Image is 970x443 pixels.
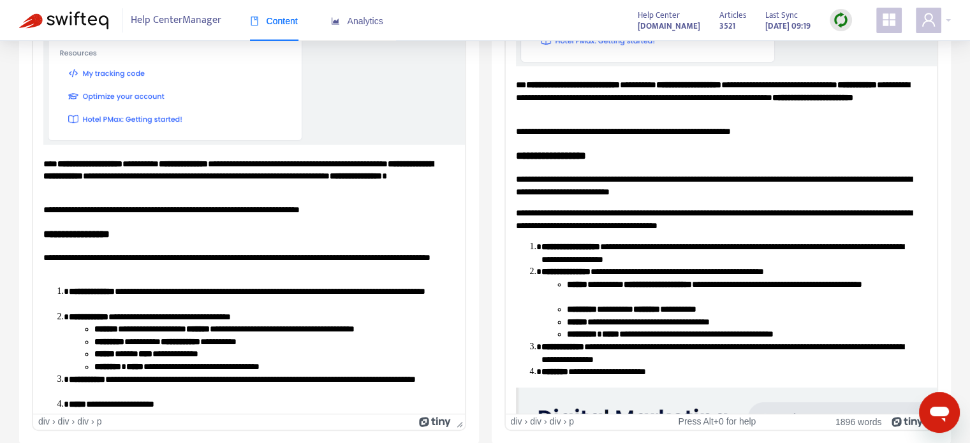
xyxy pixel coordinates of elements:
[881,12,897,27] span: appstore
[550,416,561,427] div: div
[835,416,881,427] button: 1896 words
[544,416,547,427] div: ›
[250,16,298,26] span: Content
[892,416,923,426] a: Powered by Tiny
[765,19,811,33] strong: [DATE] 09:19
[638,8,680,22] span: Help Center
[648,416,786,427] div: Press Alt+0 for help
[331,17,340,25] span: area-chart
[719,8,746,22] span: Articles
[564,416,567,427] div: ›
[719,19,735,33] strong: 3521
[919,392,960,433] iframe: Botón para iniciar la ventana de mensajería
[833,12,849,28] img: sync.dc5367851b00ba804db3.png
[921,12,936,27] span: user
[250,17,259,25] span: book
[638,19,700,33] strong: [DOMAIN_NAME]
[452,414,465,430] div: Press the Up and Down arrow keys to resize the editor.
[530,416,541,427] div: div
[331,16,383,26] span: Analytics
[638,18,700,33] a: [DOMAIN_NAME]
[419,416,451,426] a: Powered by Tiny
[569,416,574,427] div: p
[131,8,221,33] span: Help Center Manager
[765,8,798,22] span: Last Sync
[524,416,527,427] div: ›
[511,416,522,427] div: div
[19,11,108,29] img: Swifteq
